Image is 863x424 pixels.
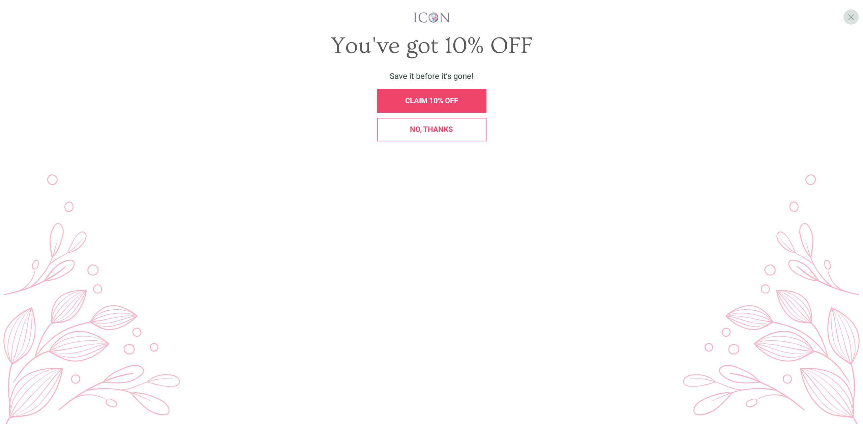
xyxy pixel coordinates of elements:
span: X [847,12,855,22]
span: CLAIM 10% OFF [405,96,458,105]
img: iconwallstickersl_1754656298800.png [413,12,451,23]
span: You've got 10% OFF [331,33,533,59]
span: No, thanks [410,125,453,134]
span: Save it before it’s gone! [390,72,473,81]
